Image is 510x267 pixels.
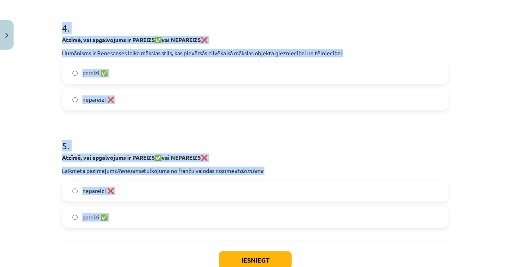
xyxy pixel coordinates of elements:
[62,8,448,33] h1: 4 .
[82,95,114,104] span: nepareizi ❌
[72,97,78,102] input: nepareizi ❌
[72,70,78,76] input: pareizi ✅
[82,187,114,195] span: nepareizi ❌
[162,154,201,161] strong: vai NEPAREIZS
[82,213,108,221] span: pareizi ✅
[5,33,8,38] img: icon-close-lesson-0947bae3869378f0d4975bcd49f059093ad1ed9edebbc8119c70593378902aed.svg
[62,126,448,151] h1: 5 .
[162,36,201,43] strong: vai NEPAREIZS
[82,69,108,77] span: pareizi ✅
[62,167,448,175] p: Laikmeta pazīmējums tulkojumā no franču valodas nozīmē
[62,49,448,57] p: Humānisms ir Renesanses laika mākslas stils, kas pievērsās cilvēka kā mākslas objekta glezniecība...
[62,154,155,161] strong: Atzīmē, vai apgalvojums ir PAREIZS
[72,188,78,193] input: nepareizi ❌
[72,215,78,220] input: pareizi ✅
[234,167,263,174] em: atdzimšana
[62,153,448,162] p: ✅ ❌
[62,36,448,44] p: ✅ ❌
[62,36,155,43] strong: Atzīmē, vai apgalvojums ir PAREIZS
[117,167,144,174] em: Renesanse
